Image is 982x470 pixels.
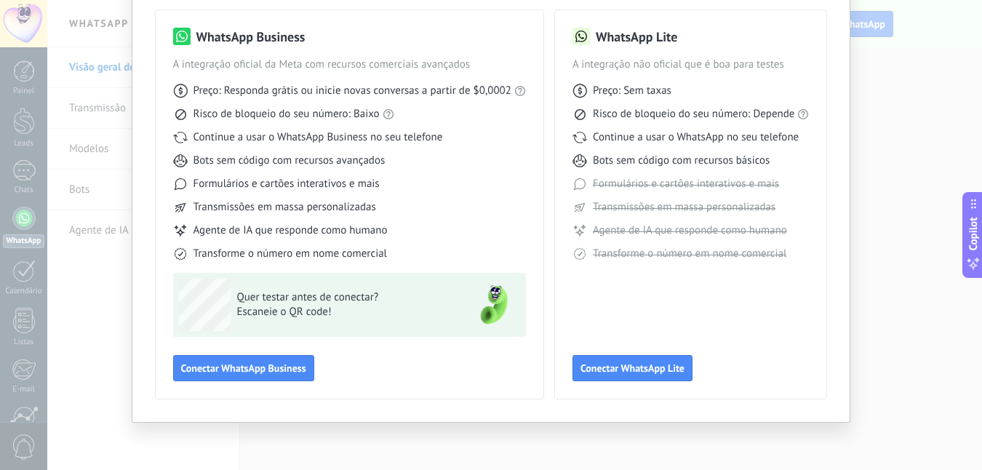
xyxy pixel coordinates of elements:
h3: WhatsApp Lite [596,28,677,46]
span: Bots sem código com recursos básicos [593,154,770,168]
span: Formulários e cartões interativos e mais [193,177,380,191]
span: Agente de IA que responde como humano [193,223,388,238]
span: Transforme o número em nome comercial [593,247,786,261]
span: A integração não oficial que é boa para testes [572,57,810,72]
span: Conectar WhatsApp Business [181,363,306,373]
span: Preço: Responda grátis ou inicie novas conversas a partir de $0,0002 [193,84,511,98]
span: Formulários e cartões interativos e mais [593,177,779,191]
span: Copilot [966,218,981,251]
button: Conectar WhatsApp Lite [572,355,692,381]
span: Escaneie o QR code! [237,305,450,319]
span: A integração oficial da Meta com recursos comerciais avançados [173,57,526,72]
img: green-phone.png [468,279,520,331]
span: Transmissões em massa personalizadas [193,200,376,215]
span: Transforme o número em nome comercial [193,247,387,261]
span: Conectar WhatsApp Lite [580,363,684,373]
h3: WhatsApp Business [196,28,306,46]
span: Bots sem código com recursos avançados [193,154,386,168]
span: Preço: Sem taxas [593,84,671,98]
span: Continue a usar o WhatsApp no seu telefone [593,130,799,145]
span: Continue a usar o WhatsApp Business no seu telefone [193,130,443,145]
span: Risco de bloqueio do seu número: Baixo [193,107,380,122]
span: Quer testar antes de conectar? [237,290,450,305]
span: Risco de bloqueio do seu número: Depende [593,107,795,122]
span: Transmissões em massa personalizadas [593,200,775,215]
span: Agente de IA que responde como humano [593,223,787,238]
button: Conectar WhatsApp Business [173,355,314,381]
